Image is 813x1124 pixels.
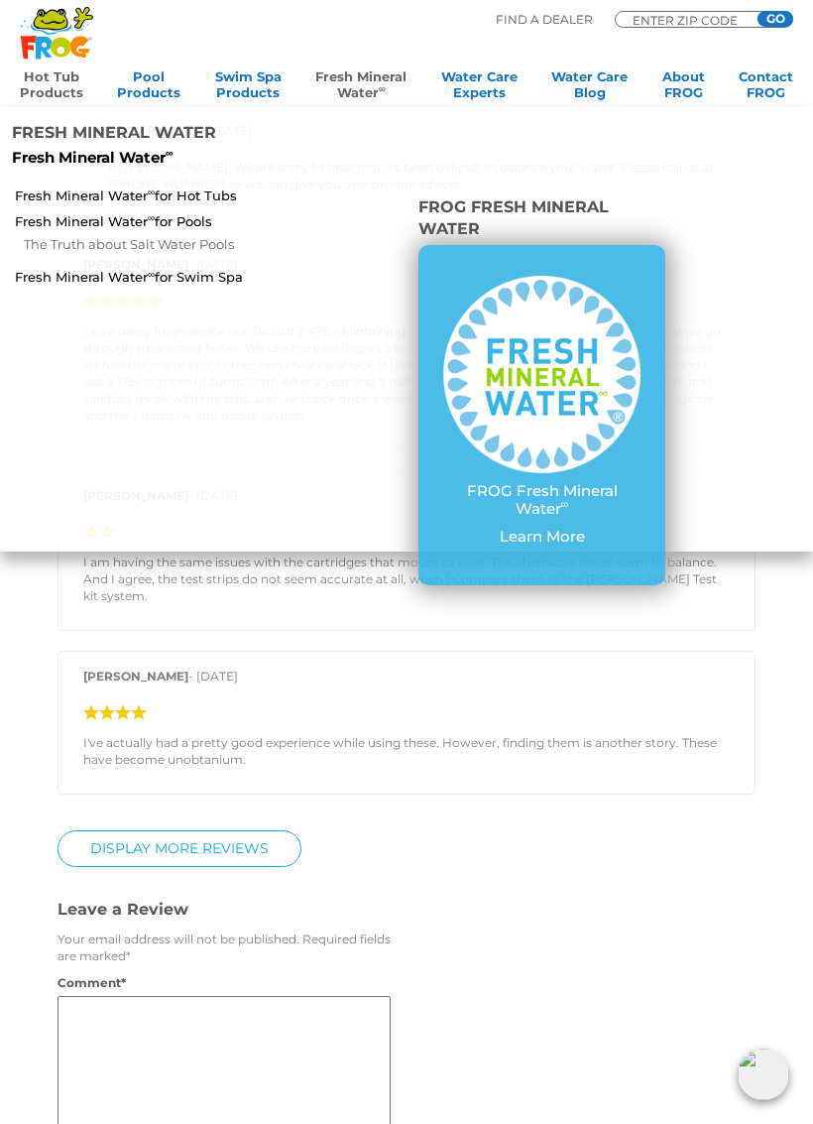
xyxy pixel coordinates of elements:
[58,899,406,921] h3: Leave a Review
[443,482,640,518] p: FROG Fresh Mineral Water
[20,68,83,108] a: Hot TubProducts
[441,68,518,108] a: Water CareExperts
[166,146,174,160] sup: ∞
[12,149,324,167] p: Fresh Mineral Water
[58,932,391,963] span: Required fields are marked
[757,11,793,27] input: GO
[83,734,730,768] p: I've actually had a pretty good experience while using these. However, finding them is another st...
[561,497,569,511] sup: ∞
[83,554,730,604] p: I am having the same issues with the cartridges that mount to filter. The chemicals never seem to...
[738,1049,789,1100] img: openIcon
[662,68,705,108] a: AboutFROG
[15,212,266,230] a: Fresh Mineral Water∞for Pools
[739,68,793,108] a: ContactFROG
[15,268,266,286] a: Fresh Mineral Water∞for Swim Spa
[496,11,593,29] p: Find A Dealer
[443,528,640,546] p: Learn More
[83,669,188,684] strong: [PERSON_NAME]
[148,212,155,223] sup: ∞
[215,68,282,108] a: Swim SpaProducts
[315,68,406,108] a: Fresh MineralWater∞
[148,269,155,280] sup: ∞
[443,276,640,556] a: FROG Fresh Mineral Water∞ Learn More
[24,233,266,255] a: The Truth about Salt Water Pools
[15,187,266,204] a: Fresh Mineral Water∞for Hot Tubs
[418,196,665,245] h4: FROG Fresh Mineral Water
[379,83,386,94] sup: ∞
[117,68,180,108] a: PoolProducts
[551,68,628,108] a: Water CareBlog
[12,122,324,149] h4: Fresh Mineral Water
[58,830,301,867] a: Display More Reviews
[631,15,750,25] input: Zip Code Form
[83,668,730,694] p: - [DATE]
[148,187,155,197] sup: ∞
[58,932,299,946] span: Your email address will not be published.
[58,974,149,991] label: Comment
